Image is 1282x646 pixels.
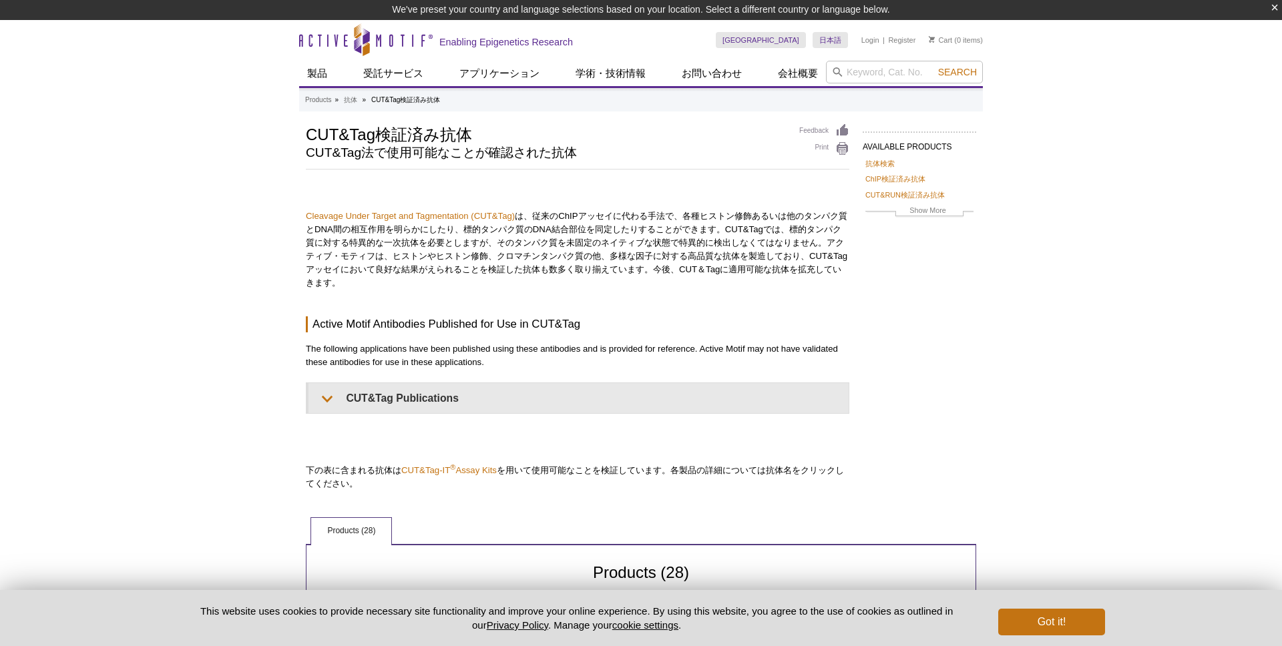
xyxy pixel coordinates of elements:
a: 学術・技術情報 [568,61,654,86]
a: 日本語 [813,32,848,48]
p: 下の表に含まれる抗体は を用いて使用可能なことを検証しています。各製品の詳細については抗体名をクリックしてください。 [306,464,849,491]
h3: Active Motif Antibodies Published for Use in CUT&Tag [306,316,849,332]
a: CUT&RUN検証済み抗体 [865,189,945,201]
a: Products [305,94,331,106]
button: Search [934,66,981,78]
button: cookie settings [612,619,678,631]
p: は、従来のChIPアッセイに代わる手法で、各種ヒストン修飾あるいは他のタンパク質とDNA間の相互作用を明らかにしたり、標的タンパク質のDNA結合部位を同定したりすることができます。CUT&Tag... [306,210,849,290]
h2: Enabling Epigenetics Research [439,36,573,48]
li: CUT&Tag検証済み抗体 [371,96,440,103]
a: 抗体 [344,94,357,106]
a: Cart [929,35,952,45]
sup: ® [450,463,455,471]
a: 製品 [299,61,335,86]
li: » [335,96,339,103]
a: Show More [865,204,974,220]
h1: CUT&Tag検証済み抗体 [306,123,786,143]
a: CUT&Tag-IT®Assay Kits [401,465,497,475]
span: Search [938,67,977,77]
button: Got it! [998,609,1105,635]
a: Cleavage Under Target and Tagmentation (CUT&Tag) [306,211,515,221]
img: Your Cart [929,36,935,43]
li: » [363,96,367,103]
a: ChIP検証済み抗体 [865,173,925,185]
h2: CUT&Tag法で使用可能なことが確認された抗体 [306,147,786,159]
a: Feedback [799,123,849,138]
a: 会社概要 [770,61,826,86]
li: | [883,32,885,48]
a: [GEOGRAPHIC_DATA] [716,32,806,48]
a: アプリケーション [451,61,548,86]
a: Products (28) [311,518,391,545]
a: Register [888,35,915,45]
h2: Products (28) [314,567,968,593]
li: (0 items) [929,32,983,48]
input: Keyword, Cat. No. [826,61,983,83]
p: The following applications have been published using these antibodies and is provided for referen... [306,342,849,369]
a: お問い合わせ [674,61,750,86]
a: Login [861,35,879,45]
a: Print [799,141,849,156]
h2: AVAILABLE PRODUCTS [863,131,976,155]
a: Privacy Policy [487,619,548,631]
a: 受託サービス [355,61,431,86]
summary: CUT&Tag Publications [308,383,849,413]
a: 抗体検索 [865,157,895,170]
p: This website uses cookies to provide necessary site functionality and improve your online experie... [177,604,976,632]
